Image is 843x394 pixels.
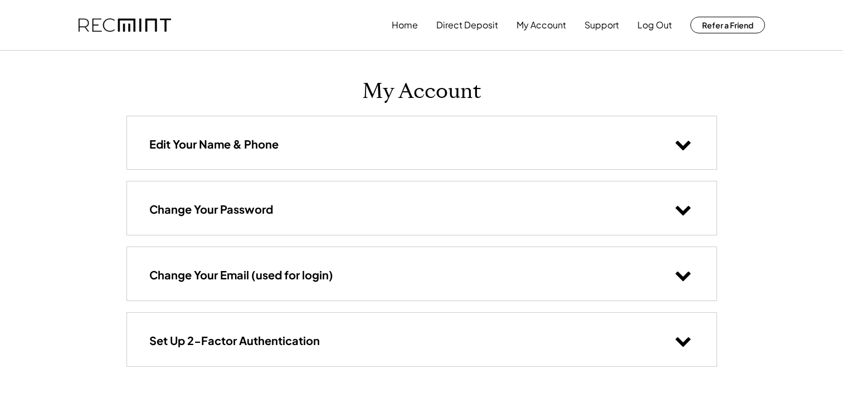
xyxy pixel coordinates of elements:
button: Refer a Friend [690,17,765,33]
button: Home [392,14,418,36]
h3: Edit Your Name & Phone [149,137,279,151]
button: Log Out [637,14,672,36]
h3: Change Your Password [149,202,273,216]
h1: My Account [362,78,481,105]
button: Support [584,14,619,36]
button: My Account [516,14,566,36]
h3: Set Up 2-Factor Authentication [149,333,320,348]
h3: Change Your Email (used for login) [149,268,333,282]
img: recmint-logotype%403x.png [79,18,171,32]
button: Direct Deposit [436,14,498,36]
